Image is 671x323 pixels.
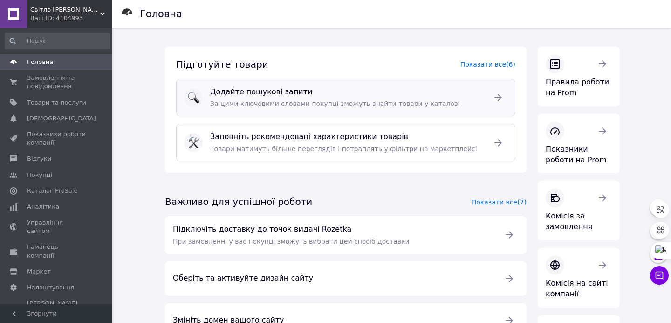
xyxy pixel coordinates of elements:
h1: Головна [140,8,182,20]
span: Покупці [27,171,52,179]
span: Аналітика [27,203,59,211]
span: Комісія за замовлення [546,211,592,231]
span: [DEMOGRAPHIC_DATA] [27,114,96,123]
span: Додайте пошукові запити [210,87,481,98]
a: Показати все (7) [472,198,527,206]
a: Комісія за замовлення [538,181,620,240]
span: Управління сайтом [27,218,86,235]
span: Оберіть та активуйте дизайн сайту [173,273,493,284]
span: Показники роботи компанії [27,130,86,147]
span: Підготуйте товари [176,59,268,70]
a: :mag:Додайте пошукові запитиЗа цими ключовими словами покупці зможуть знайти товари у каталозі [176,79,515,117]
a: Правила роботи на Prom [538,47,620,106]
span: Головна [27,58,53,66]
a: Оберіть та активуйте дизайн сайту [165,261,527,296]
img: :mag: [188,92,199,103]
span: Підключіть доставку до точок видачі Rozetka [173,224,493,235]
span: Налаштування [27,283,75,292]
span: Відгуки [27,154,51,163]
span: Комісія на сайті компанії [546,279,608,298]
a: :hammer_and_wrench:Заповніть рекомендовані характеристики товарівТовари матимуть більше перегляді... [176,124,515,161]
span: Товари матимуть більше переглядів і потраплять у фільтри на маркетплейсі [210,145,477,153]
a: Показники роботи на Prom [538,114,620,174]
span: Товари та послуги [27,98,86,107]
a: Комісія на сайті компанії [538,248,620,308]
span: Важливо для успішної роботи [165,196,312,207]
span: Правила роботи на Prom [546,77,609,97]
span: Показники роботи на Prom [546,145,607,164]
span: Гаманець компанії [27,243,86,260]
span: Заповніть рекомендовані характеристики товарів [210,132,481,142]
img: :hammer_and_wrench: [188,137,199,148]
input: Пошук [5,33,110,49]
a: Підключіть доставку до точок видачі RozetkaПри замовленні у вас покупці зможуть вибрати цей спосі... [165,216,527,254]
div: Ваш ID: 4104993 [30,14,112,22]
span: За цими ключовими словами покупці зможуть знайти товари у каталозі [210,100,460,107]
button: Чат з покупцем [650,266,669,285]
span: Замовлення та повідомлення [27,74,86,91]
a: Показати все (6) [460,61,515,68]
span: Маркет [27,267,51,276]
span: Світло Є [30,6,100,14]
span: При замовленні у вас покупці зможуть вибрати цей спосіб доставки [173,238,410,245]
span: Каталог ProSale [27,187,77,195]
